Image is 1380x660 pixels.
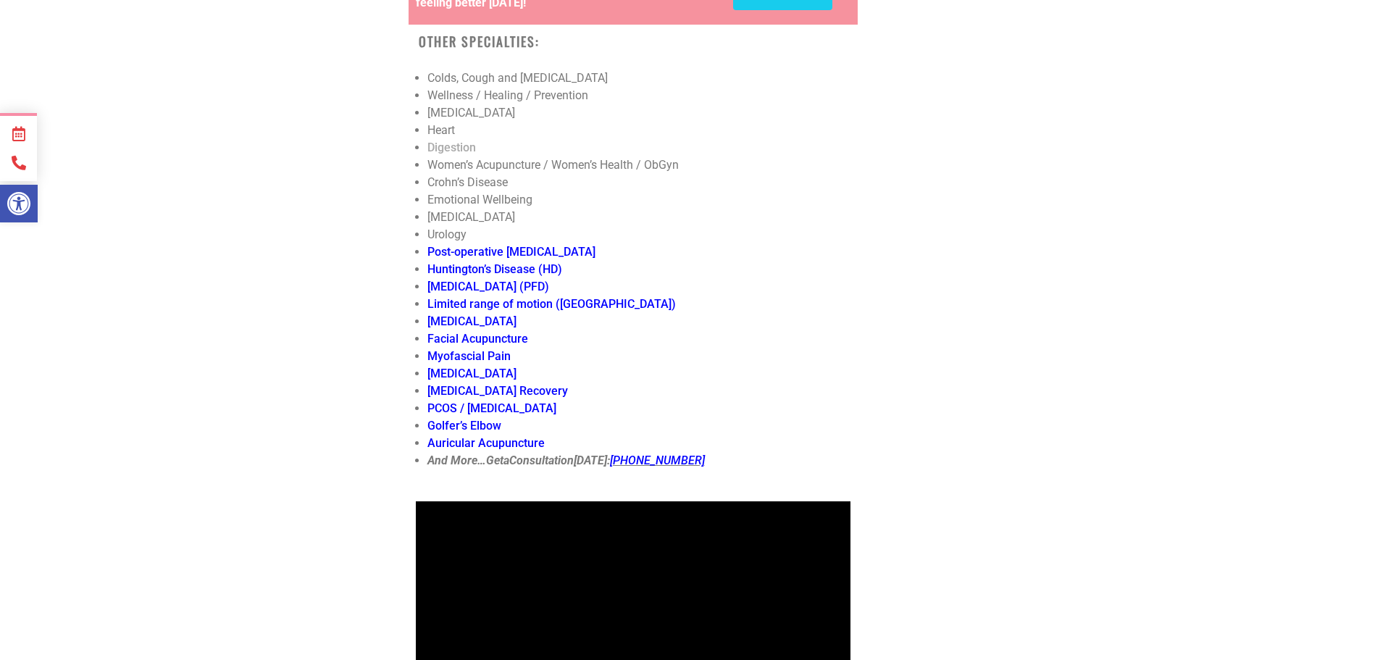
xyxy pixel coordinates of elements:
a: Myofascial Pain [427,349,511,363]
a: [MEDICAL_DATA] Recovery [427,384,568,398]
a: Huntington’s Disease (HD) [427,262,562,276]
span: Get [486,454,503,467]
a: Digestion [427,141,476,154]
li: Crohn’s Disease [427,174,850,191]
li: Heart [427,122,850,139]
span: Consultation [509,454,574,467]
a: Golfer’s Elbow [427,419,501,433]
strong: And More… a [427,454,574,467]
li: Emotional Wellbeing [427,191,850,209]
a: PCOS / [MEDICAL_DATA] [427,401,556,415]
a: [MEDICAL_DATA] (PFD) [427,280,549,293]
li: [MEDICAL_DATA] [427,209,850,226]
span: Colds, Cough and [MEDICAL_DATA] [427,71,608,85]
span: Women’s Acupuncture / Women’s Health / ObGyn [427,158,679,172]
span: Wellness / Healing / Prevention [427,88,588,102]
a: [MEDICAL_DATA] [427,314,517,328]
a: Limited range of motion ([GEOGRAPHIC_DATA]) [427,297,676,311]
strong: Other Specialties: [419,32,540,51]
a: Post-operative [MEDICAL_DATA] [427,245,595,259]
a: [PHONE_NUMBER] [610,454,705,467]
strong: [DATE]: [574,454,705,467]
a: [MEDICAL_DATA] [427,367,517,380]
li: Urology [427,226,850,243]
a: Facial Acupuncture [427,332,528,346]
span: [MEDICAL_DATA] [427,106,515,120]
a: Auricular Acupuncture [427,436,545,450]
